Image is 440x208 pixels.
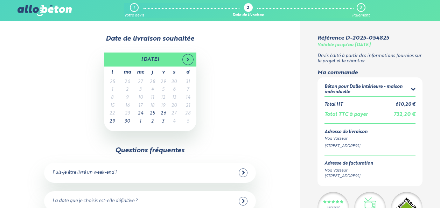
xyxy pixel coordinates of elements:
[317,54,422,64] p: Devis édité à partir des informations fournies sur le projet et le chantier
[317,35,389,41] div: Référence D-2025-054825
[124,13,144,18] div: Votre devis
[121,67,134,78] th: ma
[134,86,147,94] td: 3
[53,199,138,204] div: La date que je choisis est-elle définitive ?
[324,136,415,142] div: Noa Vasseur
[169,67,180,78] th: s
[147,118,158,126] td: 2
[158,78,169,86] td: 29
[133,6,135,10] div: 1
[394,112,415,117] span: 732,20 €
[121,53,180,67] th: [DATE]
[324,173,373,179] div: [STREET_ADDRESS]
[324,102,343,108] div: Total HT
[104,67,121,78] th: l
[158,118,169,126] td: 3
[147,110,158,118] td: 25
[158,67,169,78] th: v
[169,86,180,94] td: 6
[317,70,422,76] div: Ma commande
[324,84,415,96] summary: Béton pour Dalle intérieure - maison individuelle
[324,130,415,135] div: Adresse de livraison
[124,3,144,18] a: 1 Votre devis
[169,94,180,102] td: 13
[396,102,415,108] div: 610,20 €
[180,102,196,110] td: 21
[324,84,411,95] div: Béton pour Dalle intérieure - maison individuelle
[104,86,121,94] td: 1
[121,110,134,118] td: 23
[104,110,121,118] td: 22
[169,102,180,110] td: 20
[104,118,121,126] td: 29
[121,118,134,126] td: 30
[158,102,169,110] td: 19
[360,6,362,10] div: 3
[134,78,147,86] td: 27
[134,94,147,102] td: 10
[352,13,370,18] div: Paiement
[134,67,147,78] th: me
[134,102,147,110] td: 17
[147,78,158,86] td: 28
[324,112,368,118] div: Total TTC à payer
[158,94,169,102] td: 12
[53,170,117,175] div: Puis-je être livré un week-end ?
[180,110,196,118] td: 28
[147,102,158,110] td: 18
[121,78,134,86] td: 26
[180,78,196,86] td: 31
[104,102,121,110] td: 15
[121,94,134,102] td: 9
[169,118,180,126] td: 4
[104,78,121,86] td: 25
[147,67,158,78] th: j
[169,78,180,86] td: 30
[134,118,147,126] td: 1
[180,94,196,102] td: 14
[378,181,432,200] iframe: Help widget launcher
[180,118,196,126] td: 5
[147,86,158,94] td: 4
[121,86,134,94] td: 2
[324,168,373,174] div: Noa Vasseur
[232,3,264,18] a: 2 Date de livraison
[180,67,196,78] th: d
[158,86,169,94] td: 5
[180,86,196,94] td: 7
[247,6,249,11] div: 2
[352,3,370,18] a: 3 Paiement
[324,143,415,149] div: [STREET_ADDRESS]
[158,110,169,118] td: 26
[147,94,158,102] td: 11
[317,43,371,48] div: Valable jusqu'au [DATE]
[18,35,282,43] div: Date de livraison souhaitée
[104,94,121,102] td: 8
[115,147,184,154] div: Questions fréquentes
[18,5,71,16] img: allobéton
[169,110,180,118] td: 27
[232,13,264,18] div: Date de livraison
[134,110,147,118] td: 24
[121,102,134,110] td: 16
[324,161,373,166] div: Adresse de facturation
